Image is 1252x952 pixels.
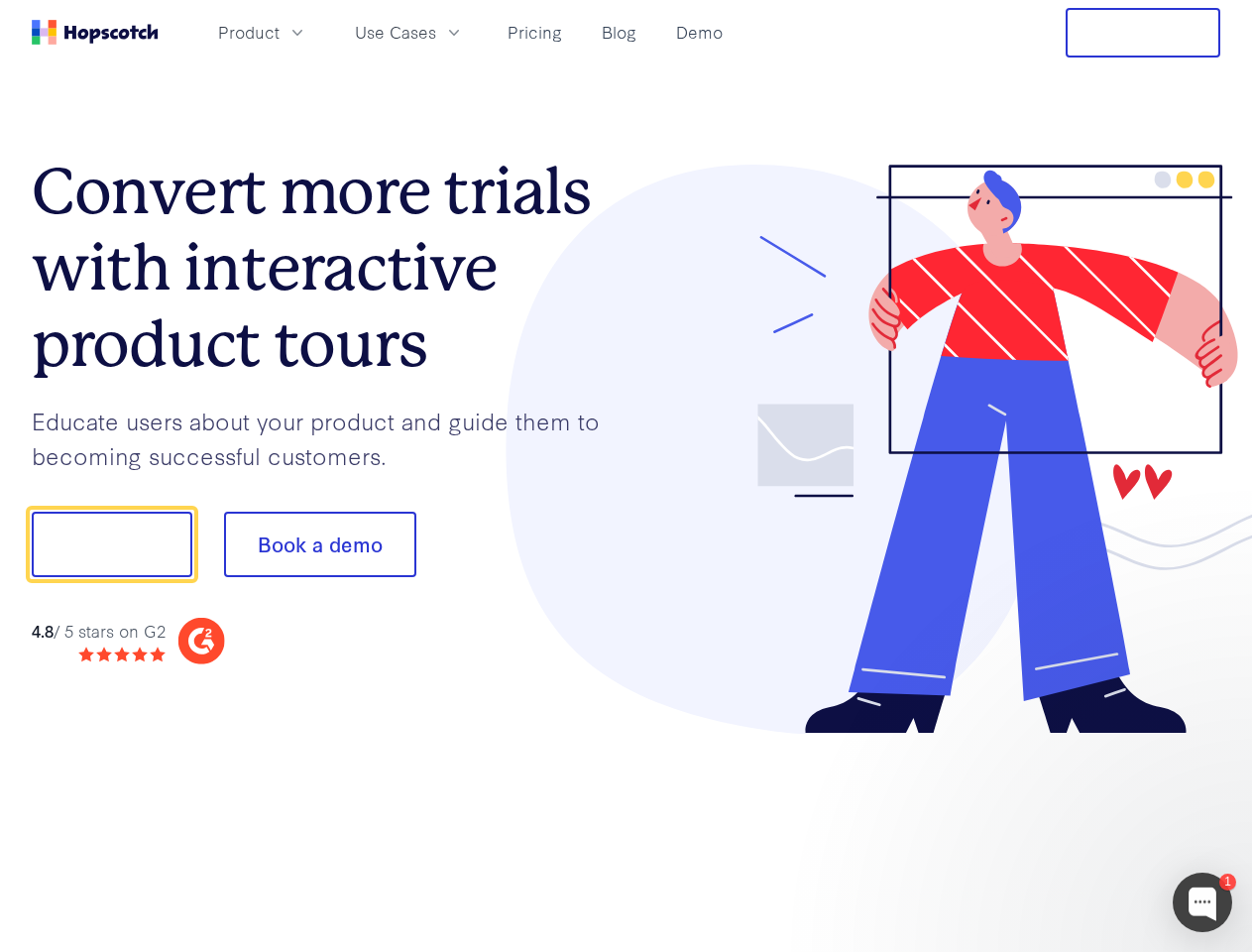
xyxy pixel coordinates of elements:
div: / 5 stars on G2 [32,619,166,644]
button: Use Cases [343,16,476,49]
a: Pricing [500,16,570,49]
button: Product [206,16,319,49]
button: Free Trial [1066,8,1220,58]
h1: Convert more trials with interactive product tours [32,154,626,382]
span: Product [218,20,280,45]
button: Book a demo [224,512,416,577]
span: Use Cases [355,20,436,45]
p: Educate users about your product and guide them to becoming successful customers. [32,404,626,472]
a: Demo [668,16,731,49]
a: Home [32,20,159,45]
button: Show me! [32,512,192,577]
strong: 4.8 [32,619,54,642]
a: Blog [594,16,644,49]
div: 1 [1219,874,1236,891]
